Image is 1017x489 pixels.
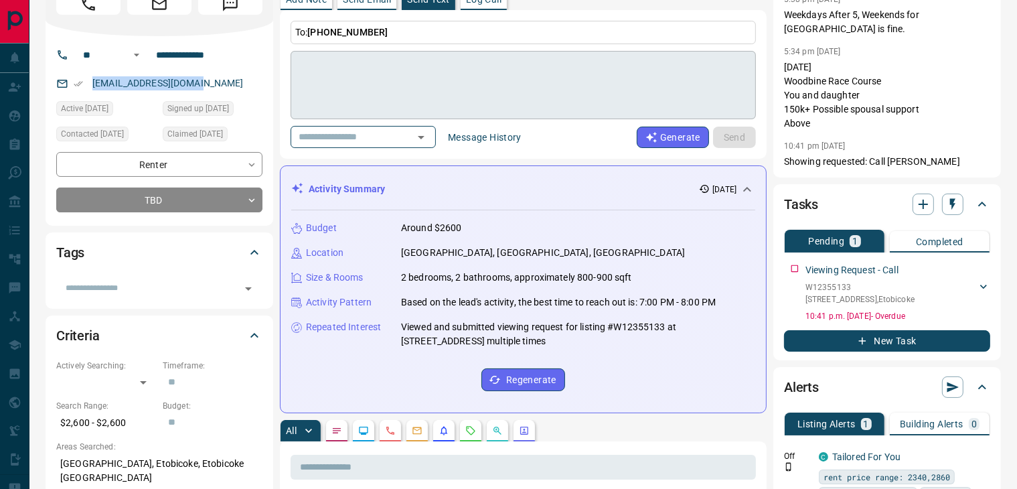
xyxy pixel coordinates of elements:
p: Off [784,450,811,462]
div: Fri Sep 05 2025 [56,101,156,120]
p: Search Range: [56,400,156,412]
p: Around $2600 [401,221,462,235]
p: Actively Searching: [56,360,156,372]
p: Areas Searched: [56,441,262,453]
div: Activity Summary[DATE] [291,177,755,202]
p: Weekdays After 5, Weekends for [GEOGRAPHIC_DATA] is fine. [784,8,990,36]
h2: Tasks [784,194,818,215]
span: Contacted [DATE] [61,127,124,141]
p: Activity Summary [309,182,385,196]
button: New Task [784,330,990,352]
span: rent price range: 2340,2860 [824,470,950,484]
div: Thu Sep 04 2025 [163,101,262,120]
p: [GEOGRAPHIC_DATA], Etobicoke, Etobicoke [GEOGRAPHIC_DATA] [56,453,262,489]
svg: Notes [331,425,342,436]
p: 5:34 pm [DATE] [784,47,841,56]
a: [EMAIL_ADDRESS][DOMAIN_NAME] [92,78,244,88]
span: [PHONE_NUMBER] [307,27,388,38]
h2: Criteria [56,325,100,346]
p: Building Alerts [900,419,963,429]
a: Tailored For You [832,451,901,462]
div: TBD [56,188,262,212]
p: 10:41 pm [DATE] [784,141,846,151]
svg: Listing Alerts [439,425,449,436]
span: Active [DATE] [61,102,108,115]
svg: Calls [385,425,396,436]
svg: Email Verified [74,79,83,88]
button: Generate [637,127,709,148]
span: Signed up [DATE] [167,102,229,115]
p: Activity Pattern [306,295,372,309]
span: Claimed [DATE] [167,127,223,141]
h2: Tags [56,242,84,263]
p: All [286,426,297,435]
div: Fri Sep 12 2025 [56,127,156,145]
p: Location [306,246,343,260]
p: Timeframe: [163,360,262,372]
p: Size & Rooms [306,271,364,285]
div: condos.ca [819,452,828,462]
svg: Lead Browsing Activity [358,425,369,436]
div: Alerts [784,371,990,403]
p: [STREET_ADDRESS] , Etobicoke [805,293,915,305]
p: Viewing Request - Call [805,263,898,277]
div: Renter [56,152,262,177]
p: $2,600 - $2,600 [56,412,156,434]
p: 1 [852,236,858,246]
p: [DATE] [712,184,736,196]
p: 2 bedrooms, 2 bathrooms, approximately 800-900 sqft [401,271,632,285]
svg: Agent Actions [519,425,530,436]
button: Open [412,128,431,147]
p: Completed [916,237,963,247]
p: 10:41 p.m. [DATE] - Overdue [805,310,990,322]
div: Criteria [56,320,262,352]
p: Budget [306,221,337,235]
div: W12355133[STREET_ADDRESS],Etobicoke [805,279,990,308]
p: Repeated Interest [306,320,381,334]
p: Budget: [163,400,262,412]
div: Tasks [784,188,990,220]
h2: Alerts [784,376,819,398]
p: Viewed and submitted viewing request for listing #W12355133 at [STREET_ADDRESS] multiple times [401,320,755,348]
button: Message History [440,127,530,148]
p: Based on the lead's activity, the best time to reach out is: 7:00 PM - 8:00 PM [401,295,716,309]
div: Tags [56,236,262,269]
p: [GEOGRAPHIC_DATA], [GEOGRAPHIC_DATA], [GEOGRAPHIC_DATA] [401,246,685,260]
svg: Requests [465,425,476,436]
p: 1 [864,419,869,429]
div: Thu Sep 04 2025 [163,127,262,145]
p: W12355133 [805,281,915,293]
svg: Push Notification Only [784,462,793,472]
p: [DATE] Woodbine Race Course You and daughter 150k+ Possible spousal support Above [784,60,990,131]
p: To: [291,21,756,44]
p: 0 [971,419,977,429]
button: Regenerate [481,368,565,391]
button: Open [129,47,145,63]
p: Listing Alerts [797,419,856,429]
svg: Opportunities [492,425,503,436]
p: Pending [808,236,844,246]
p: Showing requested: Call [PERSON_NAME] [784,155,990,169]
svg: Emails [412,425,422,436]
button: Open [239,279,258,298]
